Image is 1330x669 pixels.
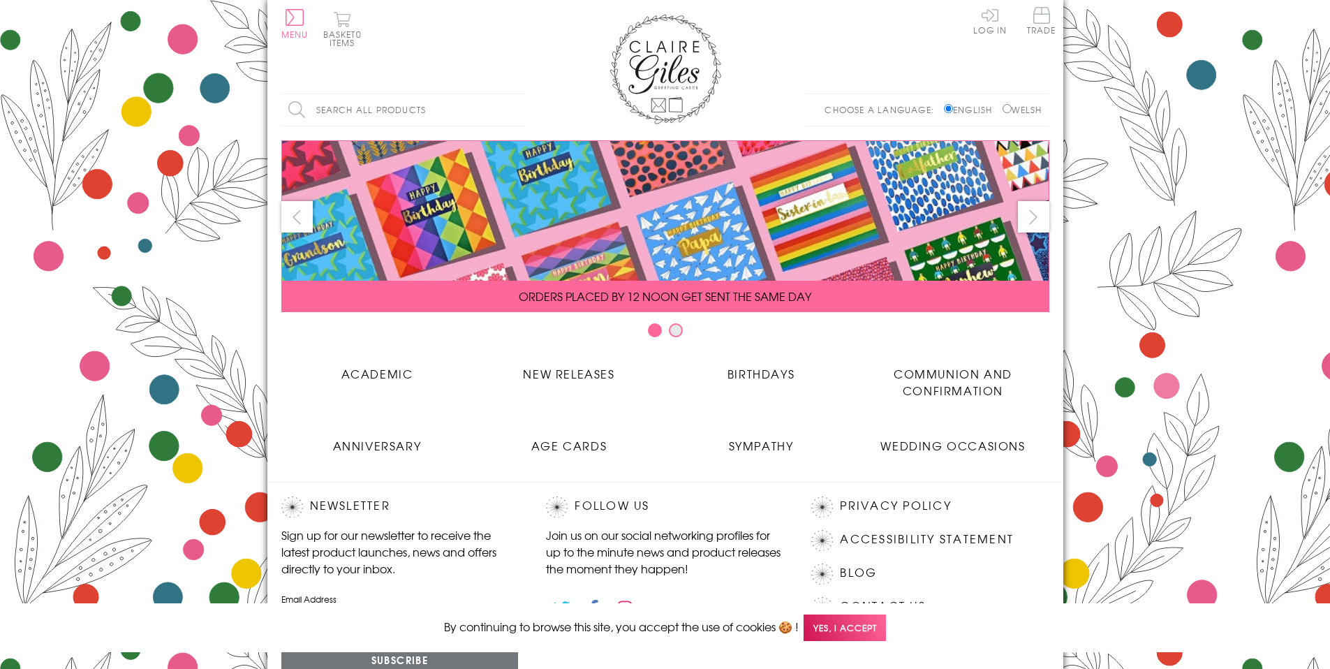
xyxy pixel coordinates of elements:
a: Birthdays [665,355,857,382]
span: Wedding Occasions [880,437,1025,454]
a: Blog [840,564,877,582]
p: Choose a language: [825,103,941,116]
span: Yes, I accept [804,615,886,642]
a: Academic [281,355,473,382]
a: Accessibility Statement [840,530,1014,549]
a: Log In [973,7,1007,34]
div: Carousel Pagination [281,323,1049,344]
a: Contact Us [840,597,925,616]
button: Basket0 items [323,11,362,47]
a: Wedding Occasions [857,427,1049,454]
p: Sign up for our newsletter to receive the latest product launches, news and offers directly to yo... [281,527,519,577]
label: English [944,103,999,116]
span: Age Cards [531,437,607,454]
button: Carousel Page 2 [669,323,683,337]
a: Communion and Confirmation [857,355,1049,399]
a: New Releases [473,355,665,382]
a: Trade [1027,7,1056,37]
span: Academic [341,365,413,382]
span: Trade [1027,7,1056,34]
input: Welsh [1003,104,1012,113]
span: New Releases [523,365,614,382]
a: Privacy Policy [840,497,951,515]
span: Birthdays [727,365,795,382]
label: Email Address [281,593,519,605]
a: Sympathy [665,427,857,454]
span: Sympathy [729,437,794,454]
span: ORDERS PLACED BY 12 NOON GET SENT THE SAME DAY [519,288,811,304]
input: Search [512,94,526,126]
h2: Follow Us [546,497,783,517]
h2: Newsletter [281,497,519,517]
label: Welsh [1003,103,1042,116]
a: Age Cards [473,427,665,454]
a: Anniversary [281,427,473,454]
button: next [1018,201,1049,233]
button: prev [281,201,313,233]
button: Carousel Page 1 (Current Slide) [648,323,662,337]
input: English [944,104,953,113]
button: Menu [281,9,309,38]
span: Communion and Confirmation [894,365,1012,399]
p: Join us on our social networking profiles for up to the minute news and product releases the mome... [546,527,783,577]
span: Menu [281,28,309,41]
img: Claire Giles Greetings Cards [609,14,721,124]
span: Anniversary [333,437,422,454]
input: Search all products [281,94,526,126]
span: 0 items [330,28,362,49]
